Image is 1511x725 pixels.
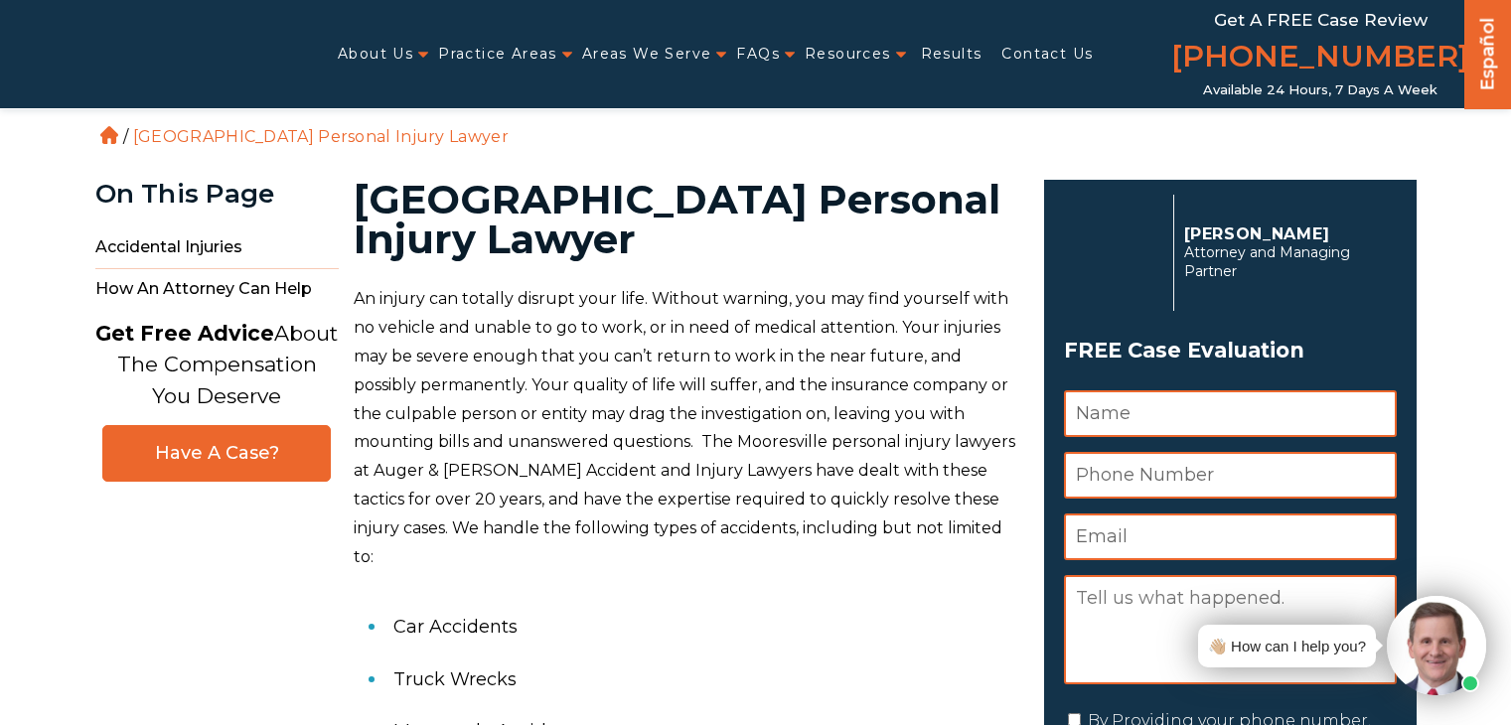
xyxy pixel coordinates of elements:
li: [GEOGRAPHIC_DATA] Personal Injury Lawyer [128,127,514,146]
span: FREE Case Evaluation [1064,332,1397,369]
span: Available 24 Hours, 7 Days a Week [1203,82,1437,98]
span: Accidental Injuries [95,227,339,269]
a: Areas We Serve [582,34,712,74]
a: [PHONE_NUMBER] [1171,35,1469,82]
a: FAQs [736,34,780,74]
input: Name [1064,390,1397,437]
img: Intaker widget Avatar [1387,596,1486,695]
li: Car Accidents [393,601,1020,652]
a: Results [921,34,982,74]
h1: [GEOGRAPHIC_DATA] Personal Injury Lawyer [354,180,1020,259]
img: Auger & Auger Accident and Injury Lawyers Logo [12,35,260,72]
input: Email [1064,513,1397,560]
a: Have A Case? [102,425,331,482]
a: Practice Areas [438,34,557,74]
strong: Get Free Advice [95,321,274,346]
span: Get a FREE Case Review [1214,10,1428,30]
img: Herbert Auger [1064,203,1163,302]
input: Phone Number [1064,452,1397,499]
span: How An Attorney Can Help [95,269,339,310]
span: Have A Case? [123,442,310,465]
p: About The Compensation You Deserve [95,318,338,412]
li: Truck Wrecks [393,653,1020,705]
a: Home [100,126,118,144]
a: Contact Us [1001,34,1093,74]
p: An injury can totally disrupt your life. Without warning, you may find yourself with no vehicle a... [354,285,1020,571]
a: About Us [338,34,413,74]
a: Resources [805,34,891,74]
div: 👋🏼 How can I help you? [1208,633,1366,659]
p: [PERSON_NAME] [1184,224,1386,243]
span: Attorney and Managing Partner [1184,243,1386,281]
div: On This Page [95,180,339,209]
